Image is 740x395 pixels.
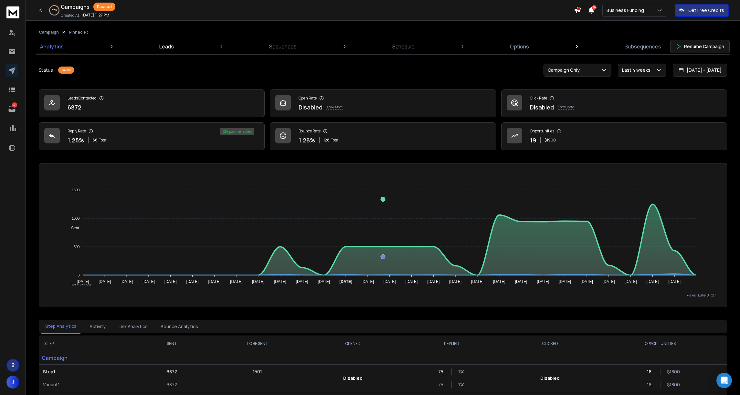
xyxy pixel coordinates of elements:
p: Analytics [40,43,64,50]
tspan: [DATE] [164,279,177,284]
button: Link Analytics [115,319,152,334]
th: OPPORTUNITIES [594,336,727,351]
p: 75 [438,369,445,375]
p: 37 % [52,8,57,12]
p: x-axis : Date(UTC) [49,293,716,298]
p: 1.28 % [299,136,315,145]
tspan: [DATE] [406,279,418,284]
p: 18 [647,369,653,375]
button: Step Analytics [41,319,80,334]
p: Created At: [61,13,80,18]
p: $ 1800 [667,381,673,388]
a: Analytics [36,39,68,54]
p: Leads Contacted [68,96,97,101]
a: 31 [5,102,18,115]
p: Schedule [392,43,415,50]
img: logo [6,6,19,18]
tspan: 1000 [72,216,79,220]
span: Total [99,138,107,143]
p: Campaign Only [548,67,582,73]
th: TO BE SENT [205,336,309,351]
span: 128 [323,138,330,143]
p: Business Funding [607,7,647,14]
p: 19 [530,136,536,145]
a: Opportunities19$1900 [501,122,727,150]
p: Variant 1 [43,381,135,388]
h1: Campaigns [61,3,90,11]
button: Bounce Analytics [157,319,202,334]
p: Know More [326,105,343,110]
a: Click RateDisabledKnow More [501,89,727,117]
tspan: 0 [78,273,79,277]
div: Open Intercom Messenger [716,373,732,388]
tspan: [DATE] [296,279,308,284]
p: 1 % [458,381,465,388]
p: 6872 [68,103,81,112]
p: Know More [558,105,574,110]
th: REPLIED [396,336,507,351]
button: [DATE] - [DATE] [673,64,727,77]
a: Sequences [265,39,301,54]
tspan: [DATE] [669,279,681,284]
tspan: [DATE] [77,279,89,284]
tspan: [DATE] [252,279,264,284]
p: Leads [159,43,174,50]
p: Options [510,43,529,50]
a: Subsequences [621,39,665,54]
a: Schedule [388,39,418,54]
tspan: [DATE] [99,279,111,284]
p: 6872 [166,381,177,388]
th: OPENED [309,336,396,351]
tspan: [DATE] [493,279,505,284]
p: $ 1900 [544,138,556,143]
th: STEP [39,336,139,351]
p: Status: [39,67,54,73]
p: 31 [12,102,17,108]
tspan: [DATE] [121,279,133,284]
p: Click Rate [530,96,547,101]
span: Sent [66,226,79,230]
a: Open RateDisabledKnow More [270,89,496,117]
div: Paused [93,3,115,11]
tspan: [DATE] [625,279,637,284]
tspan: [DATE] [339,279,352,284]
span: Total [331,138,339,143]
button: Activity [86,319,110,334]
p: Reply Rate [68,129,86,134]
p: 75 [438,381,445,388]
p: [DATE] 11:27 PM [81,13,109,18]
tspan: [DATE] [559,279,571,284]
p: 18 [647,381,653,388]
th: SENT [139,336,206,351]
p: 1.25 % [68,136,84,145]
p: 6872 [166,369,177,375]
p: Get Free Credits [688,7,724,14]
p: Subsequences [625,43,661,50]
tspan: [DATE] [230,279,242,284]
p: Disabled [343,375,363,381]
span: 86 [92,138,98,143]
button: Resume Campaign [670,40,730,53]
tspan: [DATE] [449,279,461,284]
tspan: [DATE] [581,279,593,284]
button: Get Free Credits [675,4,729,17]
tspan: [DATE] [186,279,198,284]
div: Paused [58,67,74,74]
tspan: [DATE] [537,279,549,284]
tspan: [DATE] [471,279,483,284]
button: J [6,376,19,389]
th: CLICKED [506,336,594,351]
tspan: [DATE] [428,279,440,284]
button: Campaign [39,30,59,35]
a: Leads Contacted6872 [39,89,265,117]
p: 1501 [253,369,262,375]
p: Last 4 weeks [622,67,653,73]
a: Bounce Rate1.28%128Total [270,122,496,150]
tspan: [DATE] [318,279,330,284]
tspan: [DATE] [515,279,527,284]
p: Disabled [540,375,560,381]
p: $ 1800 [667,369,673,375]
a: Reply Rate1.25%86Total22% positive replies [39,122,265,150]
p: Campaign [39,351,139,364]
tspan: [DATE] [384,279,396,284]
